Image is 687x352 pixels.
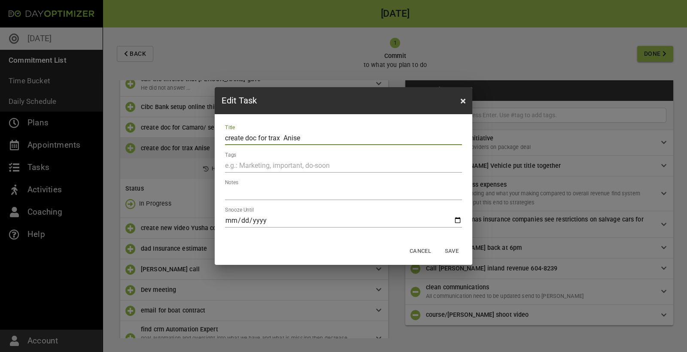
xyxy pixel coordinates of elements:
input: e.g.: Marketing, important, do-soon [225,159,462,173]
h3: Edit Task [222,94,257,107]
label: Tags [225,152,236,158]
button: Save [438,245,465,258]
label: Title [225,125,235,130]
button: Cancel [406,245,435,258]
input: e.g. 2020-10-31, Oct 31, 2020 [225,214,462,228]
label: Snooze Until [225,207,254,212]
span: Cancel [410,246,431,256]
label: Notes [225,180,238,185]
span: Save [441,246,462,256]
